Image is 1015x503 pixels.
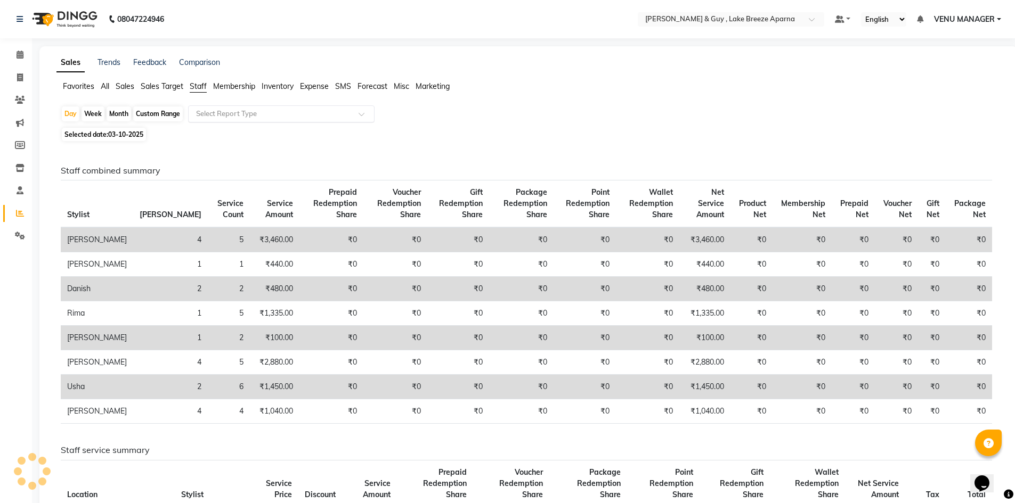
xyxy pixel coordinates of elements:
[679,301,731,326] td: ₹1,335.00
[832,227,875,252] td: ₹0
[250,350,299,375] td: ₹2,880.00
[208,277,250,301] td: 2
[265,199,293,219] span: Service Amount
[489,252,554,277] td: ₹0
[140,210,201,219] span: [PERSON_NAME]
[190,81,207,91] span: Staff
[795,467,839,499] span: Wallet Redemption Share
[299,301,363,326] td: ₹0
[832,252,875,277] td: ₹0
[98,57,120,67] a: Trends
[616,301,679,326] td: ₹0
[133,375,208,399] td: 2
[217,199,243,219] span: Service Count
[773,227,832,252] td: ₹0
[918,326,946,350] td: ₹0
[133,57,166,67] a: Feedback
[427,252,489,277] td: ₹0
[213,81,255,91] span: Membership
[970,460,1004,492] iframe: chat widget
[266,479,292,499] span: Service Price
[566,187,610,219] span: Point Redemption Share
[363,479,391,499] span: Service Amount
[918,399,946,424] td: ₹0
[875,252,918,277] td: ₹0
[250,375,299,399] td: ₹1,450.00
[616,399,679,424] td: ₹0
[616,252,679,277] td: ₹0
[968,490,986,499] span: Total
[363,227,427,252] td: ₹0
[934,14,995,25] span: VENU MANAGER
[739,199,766,219] span: Product Net
[250,252,299,277] td: ₹440.00
[250,399,299,424] td: ₹1,040.00
[299,399,363,424] td: ₹0
[730,227,773,252] td: ₹0
[363,326,427,350] td: ₹0
[133,106,183,121] div: Custom Range
[61,227,133,252] td: [PERSON_NAME]
[61,277,133,301] td: Danish
[133,227,208,252] td: 4
[577,467,621,499] span: Package Redemption Share
[394,81,409,91] span: Misc
[730,252,773,277] td: ₹0
[363,301,427,326] td: ₹0
[730,399,773,424] td: ₹0
[875,375,918,399] td: ₹0
[250,326,299,350] td: ₹100.00
[250,277,299,301] td: ₹480.00
[832,301,875,326] td: ₹0
[946,350,992,375] td: ₹0
[918,252,946,277] td: ₹0
[554,326,616,350] td: ₹0
[305,490,336,499] span: Discount
[299,252,363,277] td: ₹0
[875,326,918,350] td: ₹0
[208,227,250,252] td: 5
[61,252,133,277] td: [PERSON_NAME]
[946,277,992,301] td: ₹0
[489,350,554,375] td: ₹0
[61,445,992,455] h6: Staff service summary
[773,277,832,301] td: ₹0
[363,399,427,424] td: ₹0
[918,301,946,326] td: ₹0
[840,199,868,219] span: Prepaid Net
[117,4,164,34] b: 08047224946
[133,252,208,277] td: 1
[61,375,133,399] td: Usha
[181,490,204,499] span: Stylist
[61,166,992,176] h6: Staff combined summary
[679,277,731,301] td: ₹480.00
[918,277,946,301] td: ₹0
[875,227,918,252] td: ₹0
[499,467,543,499] span: Voucher Redemption Share
[250,227,299,252] td: ₹3,460.00
[179,57,220,67] a: Comparison
[141,81,183,91] span: Sales Target
[439,187,483,219] span: Gift Redemption Share
[299,326,363,350] td: ₹0
[363,350,427,375] td: ₹0
[116,81,134,91] span: Sales
[61,301,133,326] td: Rima
[56,53,85,72] a: Sales
[781,199,825,219] span: Membership Net
[832,277,875,301] td: ₹0
[363,277,427,301] td: ₹0
[27,4,100,34] img: logo
[773,375,832,399] td: ₹0
[101,81,109,91] span: All
[427,227,489,252] td: ₹0
[489,399,554,424] td: ₹0
[427,399,489,424] td: ₹0
[208,252,250,277] td: 1
[208,301,250,326] td: 5
[427,326,489,350] td: ₹0
[696,187,724,219] span: Net Service Amount
[133,350,208,375] td: 4
[133,399,208,424] td: 4
[61,399,133,424] td: [PERSON_NAME]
